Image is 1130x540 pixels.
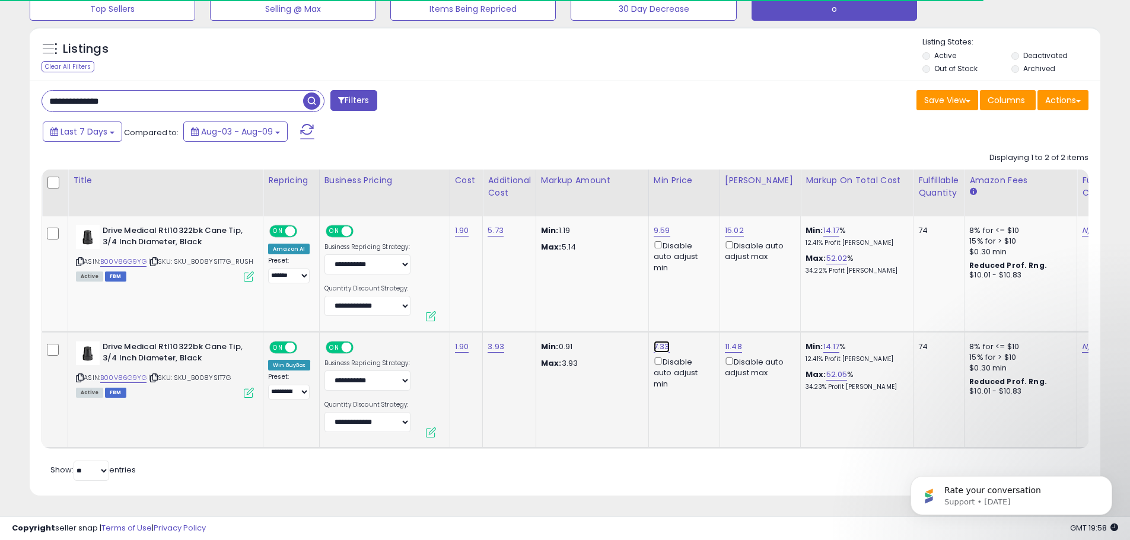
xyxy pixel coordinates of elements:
[100,373,147,383] a: B00V86G9YG
[124,127,179,138] span: Compared to:
[455,225,469,237] a: 1.90
[806,253,826,264] b: Max:
[654,225,670,237] a: 9.59
[654,239,711,273] div: Disable auto adjust min
[969,270,1068,280] div: $10.01 - $10.83
[76,341,100,365] img: 31FLukwqjgL._SL40_.jpg
[268,257,310,283] div: Preset:
[801,170,913,216] th: The percentage added to the cost of goods (COGS) that forms the calculator for Min & Max prices.
[918,174,959,199] div: Fulfillable Quantity
[969,187,976,197] small: Amazon Fees.
[725,174,795,187] div: [PERSON_NAME]
[806,174,908,187] div: Markup on Total Cost
[918,225,955,236] div: 74
[934,63,978,74] label: Out of Stock
[969,363,1068,373] div: $0.30 min
[806,239,904,247] p: 12.41% Profit [PERSON_NAME]
[806,341,823,352] b: Min:
[980,90,1036,110] button: Columns
[295,226,314,237] span: OFF
[541,242,639,253] p: 5.14
[654,174,715,187] div: Min Price
[806,355,904,363] p: 12.41% Profit [PERSON_NAME]
[654,341,670,353] a: 7.33
[725,239,791,262] div: Disable auto adjust max
[725,341,742,353] a: 11.48
[330,90,377,111] button: Filters
[969,341,1068,352] div: 8% for <= $10
[654,355,711,389] div: Disable auto adjust min
[806,369,826,380] b: Max:
[969,376,1047,386] b: Reduced Prof. Rng.
[541,358,639,369] p: 3.93
[455,174,478,187] div: Cost
[100,257,147,267] a: B00V86G9YG
[969,386,1068,397] div: $10.01 - $10.83
[969,225,1068,236] div: 8% for <= $10
[806,253,904,275] div: %
[989,152,1088,164] div: Displaying 1 to 2 of 2 items
[455,341,469,353] a: 1.90
[1082,225,1096,237] a: N/A
[201,126,273,138] span: Aug-03 - Aug-09
[893,451,1130,534] iframe: Intercom notifications message
[324,243,410,251] label: Business Repricing Strategy:
[154,522,206,533] a: Privacy Policy
[806,383,904,391] p: 34.23% Profit [PERSON_NAME]
[934,50,956,60] label: Active
[148,373,231,382] span: | SKU: SKU_B008YSIT7G
[351,343,370,353] span: OFF
[1023,63,1055,74] label: Archived
[50,464,136,475] span: Show: entries
[103,225,247,250] b: Drive Medical Rtl10322bk Cane Tip, 3/4 Inch Diameter, Black
[76,388,103,398] span: All listings currently available for purchase on Amazon
[541,341,639,352] p: 0.91
[268,174,314,187] div: Repricing
[183,122,288,142] button: Aug-03 - Aug-09
[148,257,253,266] span: | SKU: SKU_B008YSIT7G_RUSH
[1082,174,1128,199] div: Fulfillment Cost
[806,369,904,391] div: %
[61,126,107,138] span: Last 7 Days
[806,225,904,247] div: %
[969,260,1047,270] b: Reduced Prof. Rng.
[270,226,285,237] span: ON
[725,225,744,237] a: 15.02
[988,94,1025,106] span: Columns
[103,341,247,366] b: Drive Medical Rtl10322bk Cane Tip, 3/4 Inch Diameter, Black
[268,360,310,370] div: Win BuyBox
[105,271,126,282] span: FBM
[916,90,978,110] button: Save View
[105,388,126,398] span: FBM
[826,369,848,381] a: 52.05
[541,225,559,236] strong: Min:
[351,226,370,237] span: OFF
[268,244,310,254] div: Amazon AI
[806,341,904,363] div: %
[969,247,1068,257] div: $0.30 min
[488,225,504,237] a: 5.73
[76,341,254,397] div: ASIN:
[806,267,904,275] p: 34.22% Profit [PERSON_NAME]
[270,343,285,353] span: ON
[43,122,122,142] button: Last 7 Days
[541,357,562,369] strong: Max:
[327,226,342,237] span: ON
[969,352,1068,363] div: 15% for > $10
[327,343,342,353] span: ON
[969,174,1072,187] div: Amazon Fees
[101,522,152,533] a: Terms of Use
[295,343,314,353] span: OFF
[76,225,100,249] img: 31FLukwqjgL._SL40_.jpg
[488,341,504,353] a: 3.93
[12,522,55,533] strong: Copyright
[76,225,254,280] div: ASIN:
[42,61,94,72] div: Clear All Filters
[1023,50,1068,60] label: Deactivated
[918,341,955,352] div: 74
[823,225,840,237] a: 14.17
[324,285,410,293] label: Quantity Discount Strategy:
[541,225,639,236] p: 1.19
[63,41,109,57] h5: Listings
